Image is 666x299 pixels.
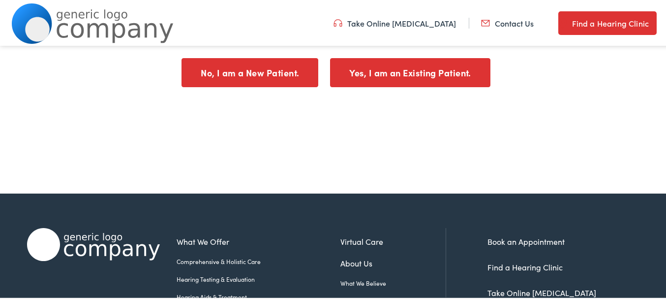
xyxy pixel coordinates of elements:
a: Contact Us [481,16,534,27]
a: Book an Appointment [487,234,565,245]
img: Alpaca Audiology [27,227,160,260]
a: About Us [340,256,446,267]
a: What We Believe [340,277,446,286]
a: Take Online [MEDICAL_DATA] [487,286,596,297]
a: Virtual Care [340,234,446,246]
a: Hearing Testing & Evaluation [177,273,340,282]
a: Take Online [MEDICAL_DATA] [333,16,456,27]
img: utility icon [333,16,342,27]
img: utility icon [481,16,490,27]
a: Find a Hearing Clinic [558,10,657,33]
button: No, I am a New Patient. [182,57,318,86]
a: Comprehensive & Holistic Care [177,256,340,265]
a: Find a Hearing Clinic [487,260,563,271]
a: What We Offer [177,234,340,246]
img: utility icon [558,16,567,28]
button: Yes, I am an Existing Patient. [330,57,490,86]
